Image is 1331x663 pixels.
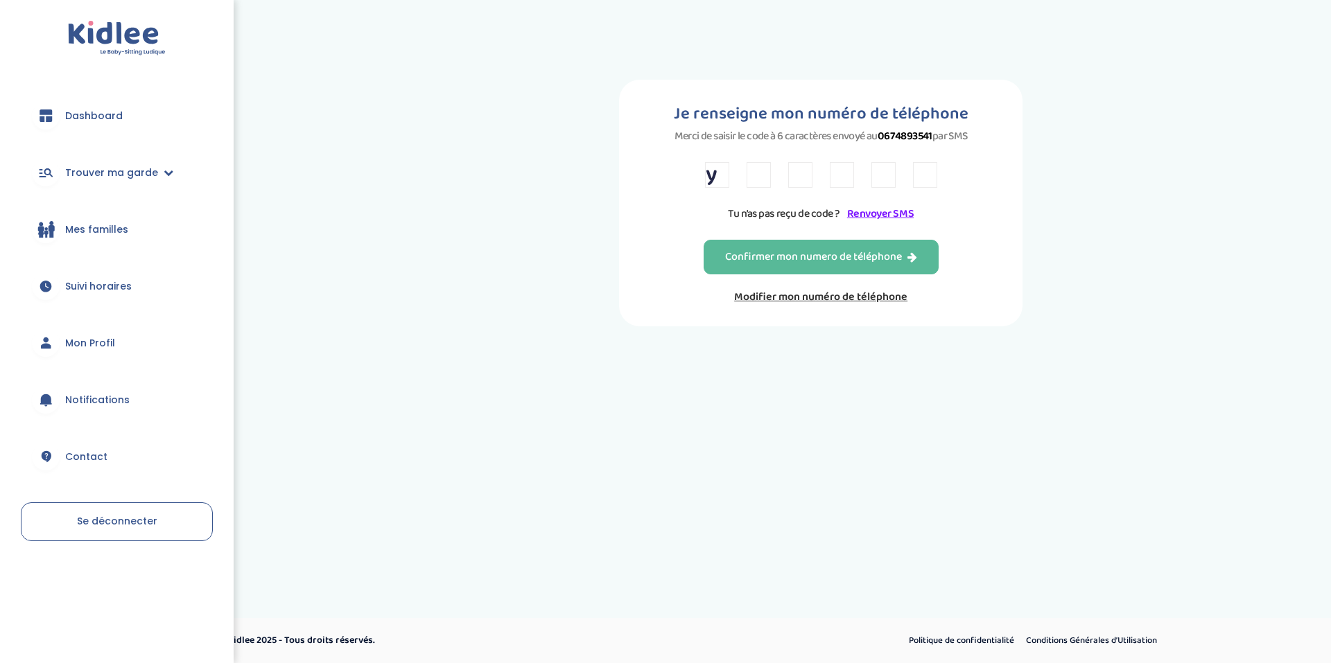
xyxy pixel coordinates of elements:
[704,288,939,306] a: Modifier mon numéro de téléphone
[21,204,213,254] a: Mes familles
[1021,632,1162,650] a: Conditions Générales d’Utilisation
[705,205,937,222] p: Tu n’as pas reçu de code ?
[725,249,917,265] div: Confirmer mon numero de téléphone
[674,127,968,145] p: Merci de saisir le code à 6 caractères envoyé au par SMS
[65,109,123,123] span: Dashboard
[21,432,213,481] a: Contact
[21,318,213,368] a: Mon Profil
[21,91,213,141] a: Dashboard
[65,279,132,294] span: Suivi horaires
[77,514,157,528] span: Se déconnecter
[68,21,166,56] img: logo.svg
[65,450,107,464] span: Contact
[21,502,213,541] a: Se déconnecter
[65,393,130,407] span: Notifications
[65,166,158,180] span: Trouver ma garde
[674,100,968,127] h1: Je renseigne mon numéro de téléphone
[65,336,115,351] span: Mon Profil
[878,127,932,145] strong: 0674893541
[904,632,1019,650] a: Politique de confidentialité
[65,222,128,237] span: Mes familles
[704,240,939,274] button: Confirmer mon numero de téléphone
[21,261,213,311] a: Suivi horaires
[21,375,213,425] a: Notifications
[21,148,213,197] a: Trouver ma garde
[847,205,914,222] a: Renvoyer SMS
[219,633,724,648] p: © Kidlee 2025 - Tous droits réservés.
